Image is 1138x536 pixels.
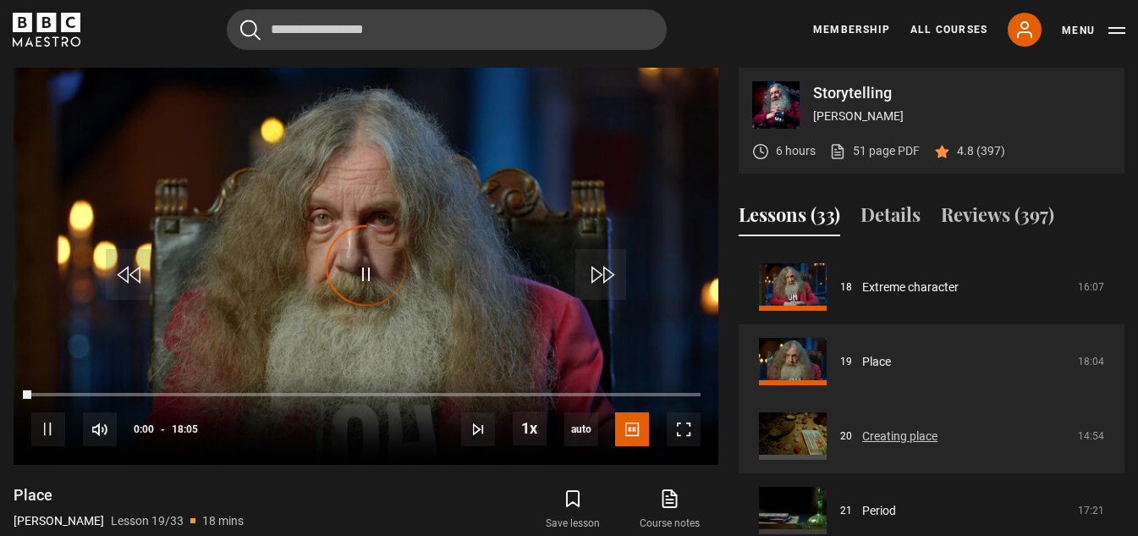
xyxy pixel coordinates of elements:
input: Search [227,9,667,50]
button: Pause [31,412,65,446]
a: Course notes [622,485,718,534]
a: Membership [813,22,890,37]
button: Submit the search query [240,19,261,41]
h1: Place [14,485,244,506]
button: Playback Rate [513,412,547,445]
button: Mute [83,412,117,446]
a: Creating place [862,428,937,445]
a: Period [862,502,896,520]
a: Place [862,353,891,371]
p: Storytelling [813,86,1111,101]
span: 18:05 [172,414,198,445]
button: Reviews (397) [941,201,1054,236]
span: auto [564,412,598,446]
button: Fullscreen [667,412,701,446]
a: Extreme character [862,279,959,296]
button: Save lesson [525,485,621,534]
p: [PERSON_NAME] [813,108,1111,125]
span: - [161,423,165,435]
div: Current quality: 720p [564,412,598,446]
div: Progress Bar [31,393,701,396]
button: Toggle navigation [1062,22,1125,39]
button: Captions [615,412,649,446]
p: 4.8 (397) [957,142,1005,160]
button: Details [860,201,921,236]
p: Lesson 19/33 [111,512,184,530]
video-js: Video Player [14,68,718,465]
svg: BBC Maestro [13,13,80,47]
p: 6 hours [776,142,816,160]
button: Lessons (33) [739,201,840,236]
p: [PERSON_NAME] [14,512,104,530]
a: 51 page PDF [829,142,920,160]
span: 0:00 [134,414,154,445]
a: All Courses [910,22,987,37]
p: 18 mins [202,512,244,530]
button: Next Lesson [461,412,495,446]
